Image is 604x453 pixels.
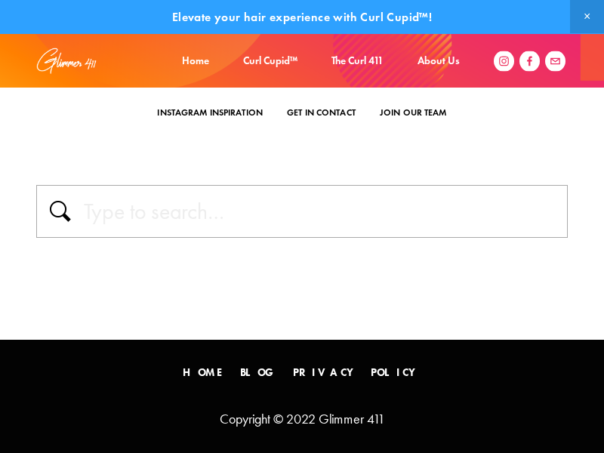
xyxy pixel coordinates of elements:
[331,49,384,72] a: The Curl 411
[287,106,356,119] a: Get in Contact
[240,367,293,380] a: Blog
[157,103,263,123] a: Instagram Inspiration
[243,49,297,72] a: Curl Cupid™
[36,411,568,428] p: Copyright © 2022 Glimmer 411
[36,48,97,75] img: Glimmer 411®
[293,367,432,380] a: Privacy Policy
[82,197,559,226] input: Type to search…
[182,49,209,72] a: Home
[380,106,447,119] a: Join Our Team
[183,367,239,380] a: Home
[418,54,460,68] a: About Us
